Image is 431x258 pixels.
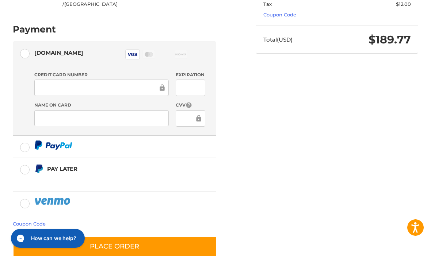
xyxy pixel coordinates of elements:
img: PayPal icon [34,197,72,206]
img: Pay Later icon [34,165,43,174]
a: Coupon Code [263,12,296,18]
iframe: Gorgias live chat messenger [7,227,87,251]
label: CVV [176,102,205,109]
h2: Payment [13,24,56,35]
span: Tax [263,1,272,7]
button: Place Order [13,236,217,257]
span: [GEOGRAPHIC_DATA] [64,1,118,7]
label: Name on Card [34,102,169,109]
img: PayPal icon [34,141,72,150]
iframe: PayPal Message 1 [34,177,187,183]
label: Expiration [176,72,205,78]
div: Pay Later [47,163,187,175]
span: $12.00 [396,1,411,7]
span: Total (USD) [263,36,293,43]
span: $189.77 [369,33,411,47]
label: Credit Card Number [34,72,169,78]
a: Coupon Code [13,221,46,227]
div: [DOMAIN_NAME] [34,47,83,59]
